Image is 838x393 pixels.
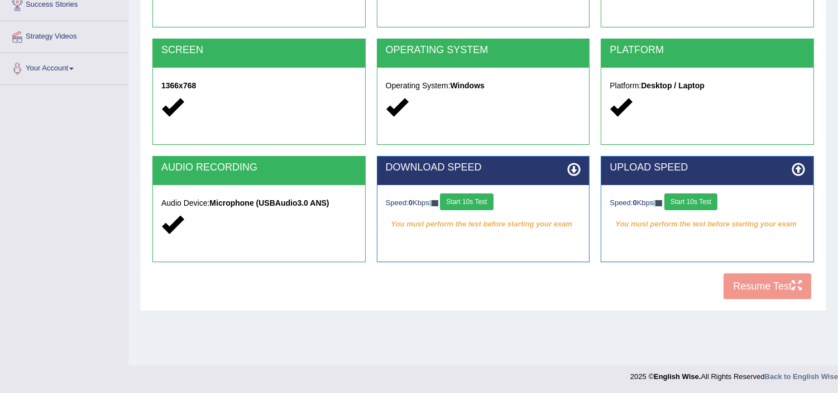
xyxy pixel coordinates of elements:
[386,193,581,213] div: Speed: Kbps
[1,21,128,49] a: Strategy Videos
[451,81,485,90] strong: Windows
[386,216,581,233] em: You must perform the test before starting your exam
[633,198,637,207] strong: 0
[386,162,581,173] h2: DOWNLOAD SPEED
[664,193,717,210] button: Start 10s Test
[386,45,581,56] h2: OPERATING SYSTEM
[630,366,838,382] div: 2025 © All Rights Reserved
[610,216,805,233] em: You must perform the test before starting your exam
[409,198,413,207] strong: 0
[386,82,581,90] h5: Operating System:
[610,82,805,90] h5: Platform:
[161,162,357,173] h2: AUDIO RECORDING
[653,200,662,206] img: ajax-loader-fb-connection.gif
[161,81,196,90] strong: 1366x768
[1,53,128,81] a: Your Account
[429,200,438,206] img: ajax-loader-fb-connection.gif
[161,199,357,207] h5: Audio Device:
[610,162,805,173] h2: UPLOAD SPEED
[765,372,838,381] a: Back to English Wise
[610,193,805,213] div: Speed: Kbps
[641,81,705,90] strong: Desktop / Laptop
[440,193,493,210] button: Start 10s Test
[654,372,701,381] strong: English Wise.
[610,45,805,56] h2: PLATFORM
[161,45,357,56] h2: SCREEN
[209,198,329,207] strong: Microphone (USBAudio3.0 ANS)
